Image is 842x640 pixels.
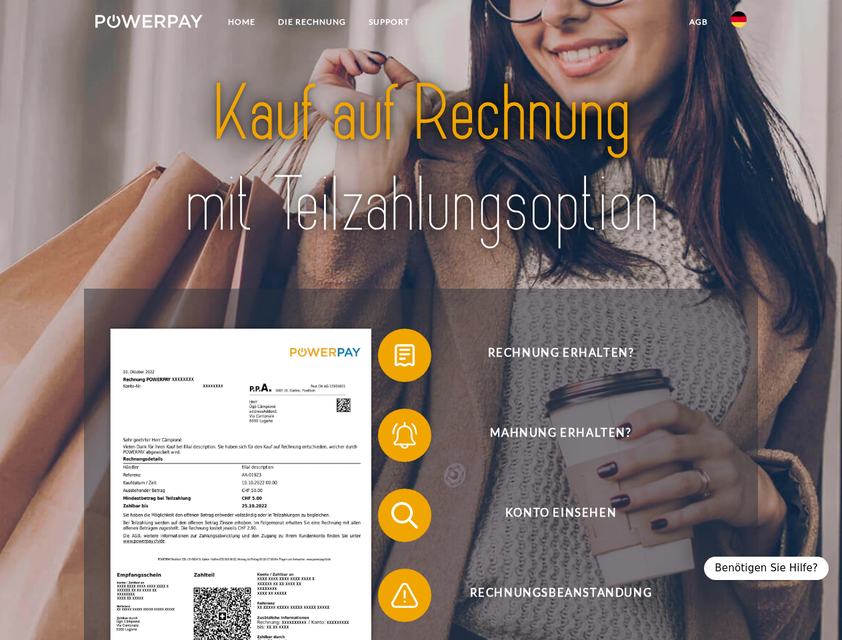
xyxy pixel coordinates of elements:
button: Konto einsehen [378,489,725,542]
span: Rechnung erhalten? [397,329,724,382]
button: Rechnung erhalten? [378,329,725,382]
button: Mahnung erhalten? [378,409,725,462]
button: Rechnungsbeanstandung [378,569,725,622]
img: de [731,11,747,27]
span: Mahnung erhalten? [397,409,724,462]
span: Rechnungsbeanstandung [397,569,724,622]
img: title-powerpay_de.svg [127,64,715,255]
img: logo-powerpay-white.svg [95,15,203,28]
a: SUPPORT [357,10,421,34]
img: qb_search.svg [388,499,421,532]
img: qb_warning.svg [388,579,421,612]
a: Home [217,10,267,34]
img: qb_bill.svg [388,339,421,372]
div: Benötigen Sie Hilfe? [704,557,829,580]
a: agb [678,10,719,34]
span: Konto einsehen [397,489,724,542]
a: DIE RECHNUNG [267,10,357,34]
img: qb_bell.svg [388,419,421,452]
